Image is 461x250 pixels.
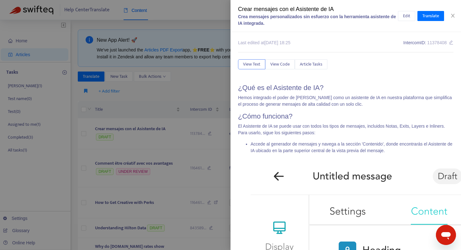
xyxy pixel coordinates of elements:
[238,59,265,69] button: View Text
[238,13,398,27] div: Crea mensajes personalizados sin esfuerzo con la herramienta asistente de IA integrada.
[270,61,290,68] span: View Code
[403,40,453,46] div: Intercom ID:
[251,141,453,154] p: Accede al generador de mensajes y navega a la sección 'Contenido', donde encontrarás el Asistente...
[238,123,453,136] p: El Asistente de IA se puede usar con todos los tipos de mensajes, incluidos Notas, Exits, Layers ...
[243,61,260,68] span: View Text
[436,225,456,245] iframe: Button to launch messaging window
[417,11,444,21] button: Translate
[398,11,415,21] button: Edit
[295,59,327,69] button: Article Tasks
[238,84,453,92] h1: ¿Qué es el Asistente de IA?
[403,13,410,19] span: Edit
[450,13,455,18] span: close
[265,59,295,69] button: View Code
[422,13,439,19] span: Translate
[427,40,447,45] span: 11378408
[238,112,453,120] h1: ¿Cómo funciona?
[238,94,453,108] p: Hemos integrado el poder de [PERSON_NAME] como un asistente de IA en nuestra plataforma que simpl...
[300,61,322,68] span: Article Tasks
[238,40,290,46] div: Last edited at [DATE] 18:25
[448,13,457,19] button: Close
[238,5,398,13] div: Crear mensajes con el Asistente de IA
